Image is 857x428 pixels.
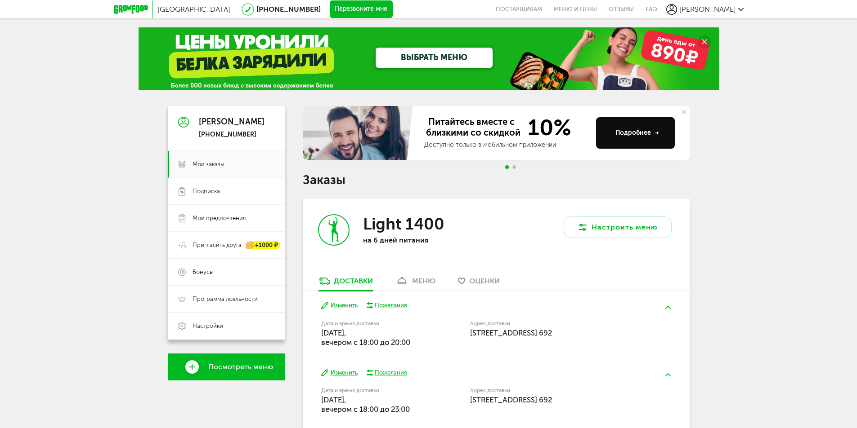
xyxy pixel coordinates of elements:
span: [DATE], вечером c 18:00 до 23:00 [321,395,410,414]
span: [STREET_ADDRESS] 692 [470,395,552,404]
span: Программа лояльности [193,295,258,303]
button: Изменить [321,301,358,310]
div: +1000 ₽ [246,242,280,249]
a: Бонусы [168,259,285,286]
label: Адрес доставки [470,388,638,393]
a: меню [391,276,440,291]
span: Подписка [193,187,220,195]
span: Пригласить друга [193,241,242,249]
a: Мои заказы [168,151,285,178]
button: Настроить меню [564,216,672,238]
a: Подписка [168,178,285,205]
h3: Light 1400 [363,214,444,234]
label: Дата и время доставки [321,388,424,393]
button: Пожелания [367,369,408,377]
button: Перезвоните мне [330,0,393,18]
span: [PERSON_NAME] [679,5,736,13]
button: Изменить [321,369,358,377]
div: Подробнее [615,128,659,137]
span: [GEOGRAPHIC_DATA] [157,5,230,13]
a: Пригласить друга +1000 ₽ [168,232,285,259]
span: Настройки [193,322,223,330]
div: Доступно только в мобильном приложении [424,141,589,150]
img: family-banner.579af9d.jpg [303,106,415,160]
a: Оценки [453,276,504,291]
h1: Заказы [303,174,690,186]
span: [DATE], вечером c 18:00 до 20:00 [321,328,410,347]
img: arrow-up-green.5eb5f82.svg [665,373,671,376]
div: [PERSON_NAME] [199,118,265,127]
a: Доставки [314,276,377,291]
a: Настройки [168,313,285,340]
span: Посмотреть меню [208,363,273,371]
a: [PHONE_NUMBER] [256,5,321,13]
img: arrow-up-green.5eb5f82.svg [665,306,671,309]
p: на 6 дней питания [363,236,480,244]
button: Пожелания [367,301,408,309]
button: Подробнее [596,117,675,149]
div: [PHONE_NUMBER] [199,131,265,139]
span: [STREET_ADDRESS] 692 [470,328,552,337]
span: 10% [522,116,571,139]
span: Бонусы [193,268,214,276]
div: Доставки [334,277,373,285]
span: Go to slide 2 [512,165,516,169]
a: Посмотреть меню [168,353,285,380]
a: Мои предпочтения [168,205,285,232]
label: Адрес доставки [470,321,638,326]
span: Мои заказы [193,160,224,168]
span: Питайтесь вместе с близкими со скидкой [424,116,522,139]
div: Пожелания [375,301,407,309]
div: меню [412,277,435,285]
div: Пожелания [375,369,407,377]
a: ВЫБРАТЬ МЕНЮ [376,48,493,68]
span: Оценки [469,277,500,285]
span: Мои предпочтения [193,214,246,222]
a: Программа лояльности [168,286,285,313]
span: Go to slide 1 [505,165,509,169]
label: Дата и время доставки [321,321,424,326]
